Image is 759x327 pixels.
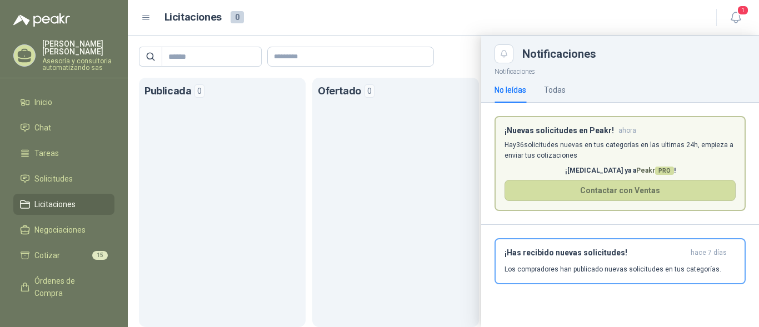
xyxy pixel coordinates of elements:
div: Notificaciones [522,48,746,59]
p: [PERSON_NAME] [PERSON_NAME] [42,40,114,56]
span: PRO [655,167,674,175]
a: Inicio [13,92,114,113]
p: Hay 36 solicitudes nuevas en tus categorías en las ultimas 24h, empieza a enviar tus cotizaciones [505,140,736,161]
a: Solicitudes [13,168,114,189]
span: Chat [34,122,51,134]
span: ahora [618,126,636,135]
p: ¡[MEDICAL_DATA] ya a ! [505,165,736,176]
span: Peakr [636,167,674,174]
span: Órdenes de Compra [34,275,104,299]
a: Negociaciones [13,219,114,240]
button: Close [495,44,513,63]
h1: Licitaciones [164,9,222,26]
a: Cotizar15 [13,245,114,266]
h3: ¡Has recibido nuevas solicitudes! [505,248,686,258]
span: Negociaciones [34,224,86,236]
div: Todas [544,84,566,96]
a: Tareas [13,143,114,164]
span: 0 [231,11,244,23]
a: Chat [13,117,114,138]
span: 15 [92,251,108,260]
a: Órdenes de Compra [13,270,114,304]
button: 1 [726,8,746,28]
span: Cotizar [34,249,60,261]
p: Asesoría y consultoria automatizando sas [42,58,114,71]
p: Los compradores han publicado nuevas solicitudes en tus categorías. [505,264,721,274]
span: Licitaciones [34,198,76,210]
h3: ¡Nuevas solicitudes en Peakr! [505,126,614,135]
span: hace 7 días [691,248,727,258]
p: Notificaciones [481,63,759,77]
span: Inicio [34,96,52,108]
span: Solicitudes [34,173,73,185]
span: 1 [737,5,749,16]
button: ¡Has recibido nuevas solicitudes!hace 7 días Los compradores han publicado nuevas solicitudes en ... [495,238,746,284]
button: Contactar con Ventas [505,180,736,201]
span: Tareas [34,147,59,159]
img: Logo peakr [13,13,70,27]
div: No leídas [495,84,526,96]
a: Licitaciones [13,194,114,215]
